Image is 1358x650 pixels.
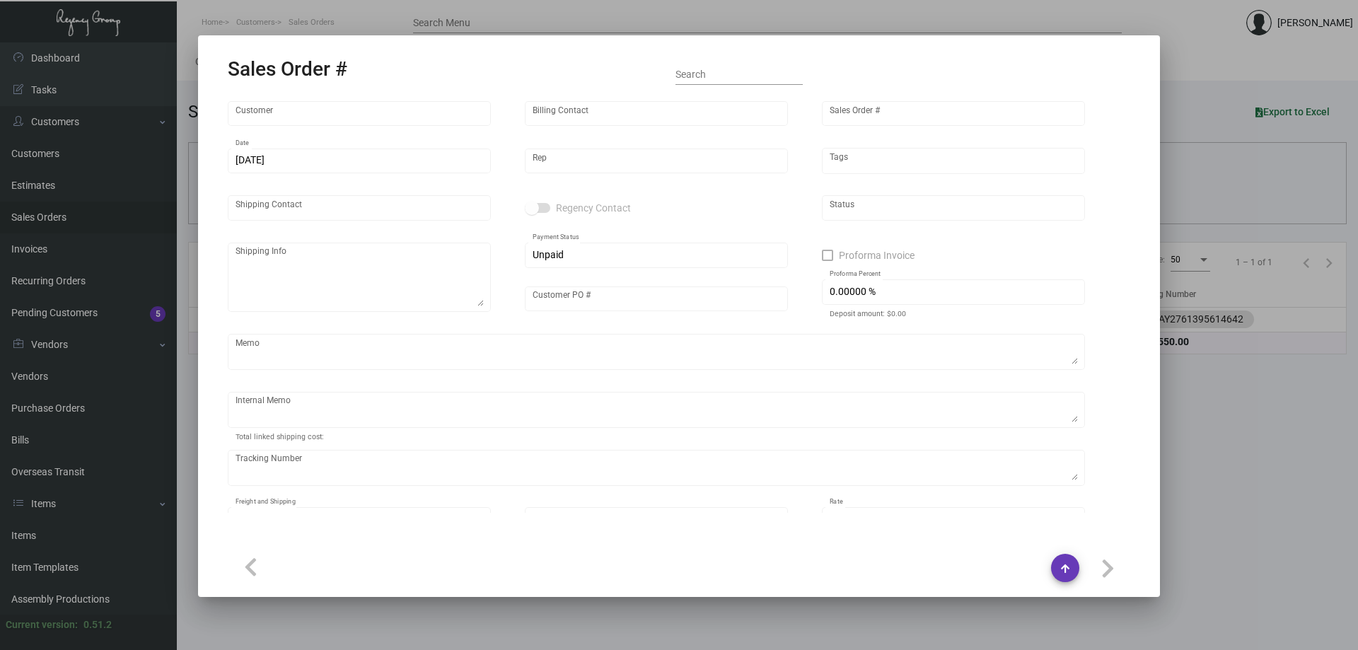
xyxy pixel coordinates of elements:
[236,433,324,441] mat-hint: Total linked shipping cost:
[556,199,631,216] span: Regency Contact
[83,617,112,632] div: 0.51.2
[6,617,78,632] div: Current version:
[228,57,347,81] h2: Sales Order #
[533,249,564,260] span: Unpaid
[830,310,906,318] mat-hint: Deposit amount: $0.00
[839,247,915,264] span: Proforma Invoice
